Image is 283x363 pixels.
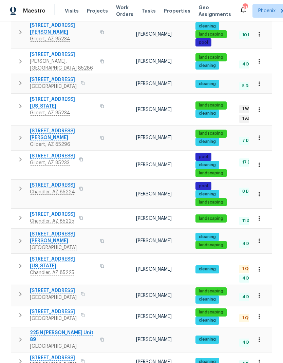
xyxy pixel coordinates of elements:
span: landscaping [196,32,226,37]
span: pool [196,154,211,160]
span: cleaning [196,139,219,145]
span: Work Orders [116,4,133,18]
span: 4 Done [240,294,260,300]
span: 4 Done [240,61,260,67]
span: cleaning [196,297,219,302]
span: 1 Accepted [240,116,268,121]
div: 21 [243,4,247,11]
span: Properties [164,7,190,14]
span: pool [196,40,211,45]
span: cleaning [196,63,219,69]
span: landscaping [196,131,226,136]
span: cleaning [196,266,219,272]
span: 17 Done [240,159,261,165]
span: [PERSON_NAME] [136,293,172,298]
span: 4 Done [240,340,260,345]
span: [PERSON_NAME] [136,163,172,167]
span: cleaning [196,337,219,342]
span: cleaning [196,162,219,168]
span: 7 Done [240,138,259,144]
span: [PERSON_NAME] [136,59,172,64]
span: landscaping [196,242,226,248]
span: [PERSON_NAME] [136,267,172,272]
span: landscaping [196,102,226,108]
span: Maestro [23,7,45,14]
span: cleaning [196,318,219,323]
span: [PERSON_NAME] [136,216,172,221]
span: landscaping [196,216,226,222]
span: 5 Done [240,83,259,89]
span: 1 QC [240,266,254,272]
span: cleaning [196,111,219,116]
span: 4 Done [240,275,260,281]
span: 1 QC [240,315,254,321]
span: [PERSON_NAME] [136,314,172,319]
span: landscaping [196,199,226,205]
span: 10 Done [240,32,261,38]
span: landscaping [196,55,226,60]
span: 11 Done [240,218,260,224]
span: [PERSON_NAME] [136,135,172,140]
span: [PERSON_NAME] [136,192,172,196]
span: Visits [65,7,79,14]
span: landscaping [196,288,226,294]
span: Tasks [141,8,156,13]
span: pool [196,183,211,189]
span: Phoenix [258,7,276,14]
span: [PERSON_NAME] [136,32,172,37]
span: cleaning [196,234,219,240]
span: [PERSON_NAME] [136,238,172,243]
span: landscaping [196,309,226,315]
span: 4 Done [240,241,260,247]
span: 1 WIP [240,106,255,112]
span: landscaping [196,170,226,176]
span: [PERSON_NAME] [136,337,172,342]
span: cleaning [196,191,219,197]
span: cleaning [196,23,219,29]
span: 8 Done [240,189,259,194]
span: cleaning [196,81,219,87]
span: Projects [87,7,108,14]
span: [PERSON_NAME] [136,107,172,112]
span: Geo Assignments [199,4,231,18]
span: [PERSON_NAME] [136,81,172,86]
